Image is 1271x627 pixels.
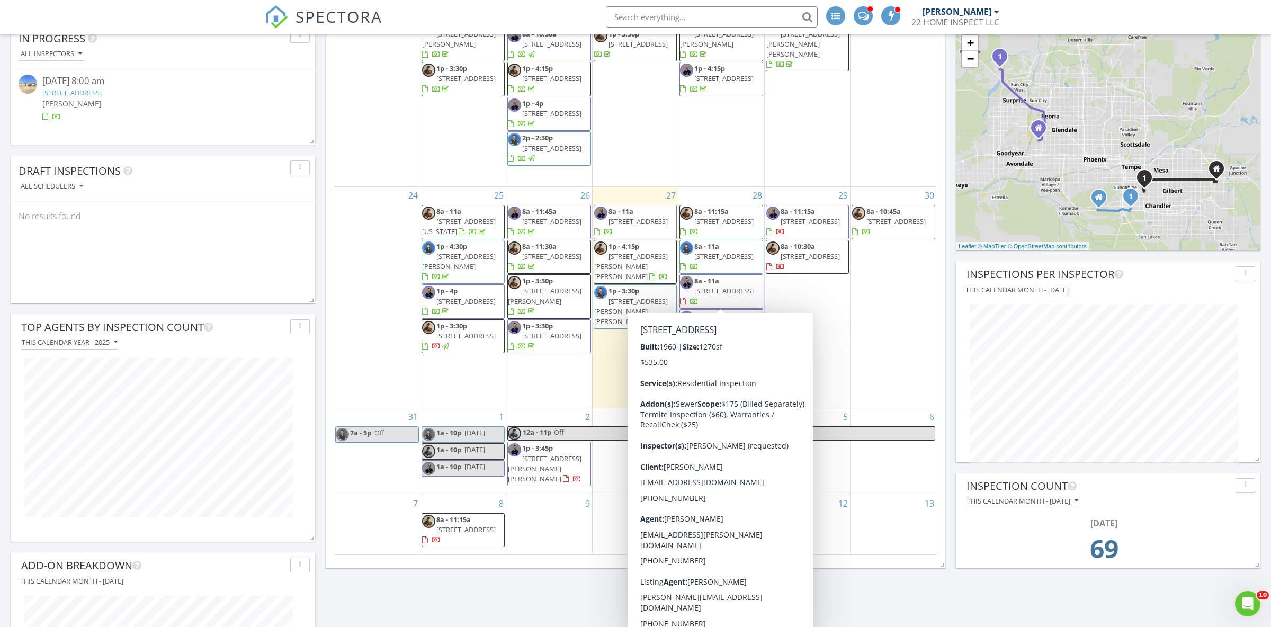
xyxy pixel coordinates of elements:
span: 10 [1257,591,1269,599]
a: 8a - 10:30a [STREET_ADDRESS] [508,29,581,59]
a: 1p - 3:30p [STREET_ADDRESS][PERSON_NAME][PERSON_NAME] [594,286,668,326]
span: 1p - 4p [436,286,458,295]
a: 1p - 3:30p [STREET_ADDRESS] [679,309,763,344]
span: Off [374,428,384,437]
a: Go to September 2, 2025 [583,408,592,425]
span: [STREET_ADDRESS][PERSON_NAME][PERSON_NAME] [594,297,668,326]
img: me1.jpg [680,241,693,255]
a: Go to September 4, 2025 [755,408,764,425]
span: 8a - 10:45a [866,207,901,216]
a: 1p - 3:45p [STREET_ADDRESS][PERSON_NAME][PERSON_NAME] [766,17,849,72]
a: 1p - 4:15p [STREET_ADDRESS][PERSON_NAME][PERSON_NAME] [594,240,677,284]
img: kevin_2.jpg [422,515,435,528]
td: Go to August 25, 2025 [420,187,506,408]
a: Zoom out [962,51,978,67]
i: 1 [998,53,1002,61]
a: 8a - 10:30a [STREET_ADDRESS][PERSON_NAME] [422,17,505,62]
a: Go to September 8, 2025 [497,495,506,512]
td: Go to September 7, 2025 [334,495,420,553]
span: 1p - 4:30p [436,241,467,251]
img: autin_3.jpg [422,462,435,475]
div: All Inspectors [21,50,82,58]
span: 1p - 3:45p [522,443,553,453]
td: Go to September 3, 2025 [592,408,678,495]
span: 1p - 3:30p [694,443,725,453]
a: SPECTORA [265,14,382,37]
td: Go to August 30, 2025 [851,187,936,408]
span: 1p - 4p [522,98,543,108]
a: 1p - 3:30p [STREET_ADDRESS] [422,62,505,96]
img: kevin_2.jpg [422,207,435,220]
img: kevin_2.jpg [422,64,435,77]
img: autin_3.jpg [508,443,521,456]
a: 8a - 11a [STREET_ADDRESS][US_STATE] [422,207,496,236]
img: me1.jpg [594,286,607,299]
img: autin_3.jpg [422,286,435,299]
a: 8a - 11:15a [STREET_ADDRESS] [422,515,496,544]
a: 8a - 11:15a [STREET_ADDRESS] [766,207,840,236]
td: Go to August 28, 2025 [678,187,764,408]
a: 1p - 3:30p [STREET_ADDRESS] [422,319,505,354]
div: 1828 s Rialto , Mesa AZ 85206 [1216,168,1223,175]
div: Inspections Per Inspector [966,266,1231,282]
a: [STREET_ADDRESS] [42,88,102,97]
span: [STREET_ADDRESS] [694,454,754,463]
a: Zoom in [962,35,978,51]
span: Draft Inspections [19,164,121,178]
a: 1p - 4p [STREET_ADDRESS] [422,286,496,316]
td: Go to September 2, 2025 [506,408,592,495]
td: 69 [970,530,1238,574]
div: Top Agents by Inspection Count [21,319,286,335]
a: 1p - 3:30p [STREET_ADDRESS] [422,64,496,93]
span: In Progress [19,31,85,46]
span: [STREET_ADDRESS] [781,217,840,226]
a: 1p - 3:30p [STREET_ADDRESS][PERSON_NAME] [508,276,581,316]
a: 8a - 10:30a [STREET_ADDRESS] [766,240,849,274]
img: me1.jpg [422,428,435,441]
button: This calendar month - [DATE] [966,494,1079,508]
span: [STREET_ADDRESS][PERSON_NAME][PERSON_NAME] [680,355,754,385]
img: The Best Home Inspection Software - Spectora [265,5,288,29]
div: 22 HOME INSPECT LLC [911,17,999,28]
span: 2p - 2:30p [522,133,553,142]
div: | [956,242,1089,251]
span: 1p - 3:30p [694,311,725,320]
img: autin_3.jpg [766,207,780,220]
a: 1p - 3:30p [STREET_ADDRESS] [679,442,763,476]
button: All schedulers [19,180,85,194]
div: Inspection Count [966,478,1231,494]
a: Go to August 26, 2025 [578,187,592,204]
a: Go to September 10, 2025 [664,495,678,512]
img: kevin_2.jpg [508,64,521,77]
span: [STREET_ADDRESS] [522,252,581,261]
span: [STREET_ADDRESS] [608,39,668,49]
span: [STREET_ADDRESS] [522,217,581,226]
span: [STREET_ADDRESS] [436,297,496,306]
img: autin_3.jpg [594,207,607,220]
span: [STREET_ADDRESS][PERSON_NAME] [422,252,496,271]
img: me1.jpg [680,443,693,456]
a: Go to September 7, 2025 [411,495,420,512]
a: Go to September 5, 2025 [841,408,850,425]
div: No results found [11,202,315,230]
span: 12a - 11p [522,427,552,440]
i: 1 [1142,175,1147,182]
a: Go to September 9, 2025 [583,495,592,512]
a: 8a - 11:30a [STREET_ADDRESS] [507,240,590,274]
span: 1p - 3:30p [436,321,467,330]
a: 2p - 2:30p [STREET_ADDRESS] [508,133,581,163]
span: [STREET_ADDRESS] [694,217,754,226]
span: 8a - 11a [694,241,719,251]
div: Add-On Breakdown [21,558,286,574]
a: 1p - 1:30p [STREET_ADDRESS][PERSON_NAME][PERSON_NAME] [680,345,754,386]
a: 1p - 3:30p [STREET_ADDRESS][PERSON_NAME] [507,274,590,319]
a: Go to August 25, 2025 [492,187,506,204]
a: 1p - 4:15p [STREET_ADDRESS] [680,64,754,93]
span: [STREET_ADDRESS] [781,252,840,261]
span: [STREET_ADDRESS] [436,74,496,83]
a: 8a - 11a [STREET_ADDRESS] [680,276,754,306]
span: [DATE] [464,462,485,471]
a: 8a - 10:45a [STREET_ADDRESS] [852,207,926,236]
td: Go to August 31, 2025 [334,408,420,495]
a: Go to August 27, 2025 [664,187,678,204]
